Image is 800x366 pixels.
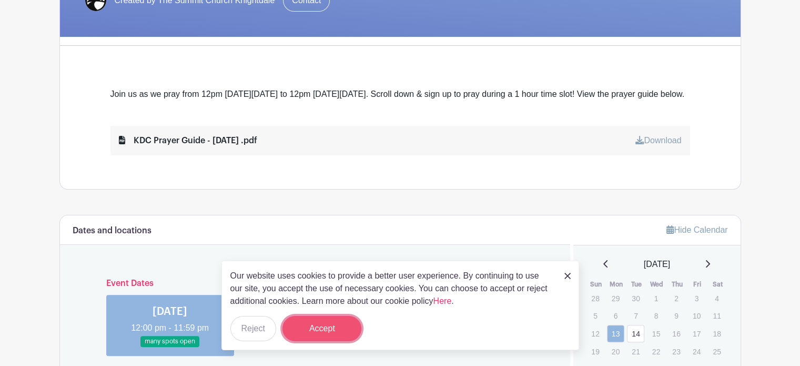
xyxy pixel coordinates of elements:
p: 2 [667,290,685,306]
p: 8 [647,308,665,324]
p: 16 [667,325,685,342]
p: 30 [627,290,644,306]
h6: Event Dates [98,279,533,289]
div: Join us as we pray from 12pm [DATE][DATE] to 12pm [DATE][DATE]. Scroll down & sign up to pray dur... [110,88,690,101]
p: 18 [708,325,725,342]
button: Accept [282,316,361,341]
p: 21 [627,343,644,360]
p: 25 [708,343,725,360]
p: 15 [647,325,665,342]
a: Download [635,136,681,145]
p: 5 [586,308,604,324]
div: KDC Prayer Guide - [DATE] .pdf [119,134,257,147]
p: 7 [627,308,644,324]
button: Reject [230,316,276,341]
p: 6 [607,308,624,324]
p: 17 [688,325,705,342]
p: 19 [586,343,604,360]
th: Mon [606,279,627,290]
a: 13 [607,325,624,342]
th: Sun [586,279,606,290]
a: Here [433,296,452,305]
p: 28 [586,290,604,306]
p: 23 [667,343,685,360]
a: 14 [627,325,644,342]
p: 3 [688,290,705,306]
span: [DATE] [644,258,670,271]
p: 20 [607,343,624,360]
th: Thu [667,279,687,290]
p: 12 [586,325,604,342]
p: 4 [708,290,725,306]
th: Tue [626,279,647,290]
th: Wed [647,279,667,290]
p: 11 [708,308,725,324]
p: 10 [688,308,705,324]
th: Fri [687,279,708,290]
p: 22 [647,343,665,360]
p: 24 [688,343,705,360]
p: Our website uses cookies to provide a better user experience. By continuing to use our site, you ... [230,270,553,308]
th: Sat [707,279,728,290]
a: Hide Calendar [666,225,727,234]
img: close_button-5f87c8562297e5c2d7936805f587ecaba9071eb48480494691a3f1689db116b3.svg [564,273,571,279]
p: 29 [607,290,624,306]
p: 1 [647,290,665,306]
h6: Dates and locations [73,226,151,236]
p: 9 [667,308,685,324]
